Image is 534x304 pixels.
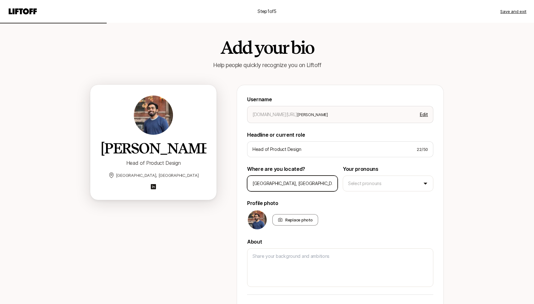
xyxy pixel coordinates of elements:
p: About [247,238,433,246]
h2: Add your bio [90,38,444,57]
p: Your pronouns [343,165,433,173]
h2: Aaditya Shete [100,140,206,156]
img: linkedin-logo [150,183,157,190]
p: Headline or current role [247,131,433,139]
input: e.g. Brooklyn, NY [252,180,332,187]
div: [DOMAIN_NAME][URL] [252,111,297,118]
img: 3785a297_2d77_49bb_b1b2_1ca268eb9c7e.jpg [248,210,267,229]
p: Head of Product Design [126,159,181,167]
p: Where are you located? [247,165,338,173]
p: [GEOGRAPHIC_DATA], [GEOGRAPHIC_DATA] [116,172,199,178]
p: Username [247,95,433,103]
span: 22 / 50 [417,146,428,152]
button: Save and exit [500,8,526,15]
div: Replace photo [272,214,318,226]
p: Profile photo [247,199,433,207]
input: e.g. Head of Marketing at Liftoff [252,146,412,153]
button: Edit [417,110,430,119]
img: 3785a297_2d77_49bb_b1b2_1ca268eb9c7e.jpg [134,96,173,135]
p: Step 1 of 5 [258,8,276,15]
p: Help people quickly recognize you on Liftoff [90,61,444,70]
